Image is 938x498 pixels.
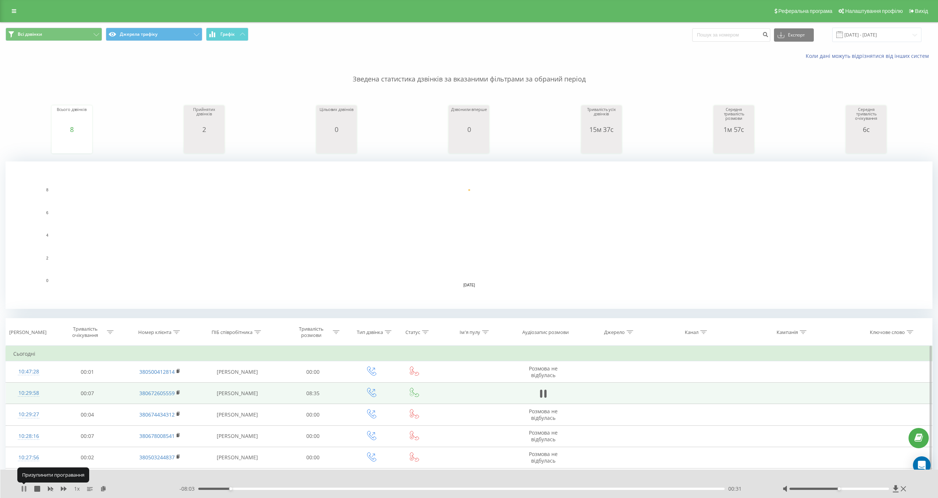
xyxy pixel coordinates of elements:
[292,326,331,338] div: Тривалість розмови
[715,107,752,126] div: Середня тривалість розмови
[838,487,841,490] div: Accessibility label
[604,329,625,335] div: Джерело
[13,386,44,400] div: 10:29:58
[778,8,833,14] span: Реферальна програма
[46,279,48,283] text: 0
[138,329,171,335] div: Номер клієнта
[6,60,932,84] p: Зведена статистика дзвінків за вказаними фільтрами за обраний період
[692,28,770,42] input: Пошук за номером
[529,429,558,443] span: Розмова не відбулась
[913,456,931,474] div: Open Intercom Messenger
[197,383,277,404] td: [PERSON_NAME]
[52,447,123,468] td: 00:02
[52,361,123,383] td: 00:01
[52,383,123,404] td: 00:07
[848,107,885,126] div: Середня тривалість очікування
[52,425,123,447] td: 00:07
[318,107,355,126] div: Цільових дзвінків
[277,383,349,404] td: 08:35
[715,126,752,133] div: 1м 57с
[46,233,48,237] text: 4
[529,365,558,379] span: Розмова не відбулась
[212,329,252,335] div: ПІБ співробітника
[186,126,223,133] div: 2
[522,329,569,335] div: Аудіозапис розмови
[848,133,885,155] svg: A chart.
[685,329,698,335] div: Канал
[583,126,620,133] div: 15м 37с
[450,126,487,133] div: 0
[774,28,814,42] button: Експорт
[277,469,349,490] td: 00:00
[17,467,89,482] div: Призупинити програвання
[197,404,277,425] td: [PERSON_NAME]
[74,485,80,492] span: 1 x
[197,469,277,490] td: [PERSON_NAME]
[405,329,420,335] div: Статус
[139,454,175,461] a: 380503244837
[46,211,48,215] text: 6
[6,161,932,309] svg: A chart.
[848,126,885,133] div: 6с
[915,8,928,14] span: Вихід
[277,425,349,447] td: 00:00
[206,28,248,41] button: Графік
[318,133,355,155] svg: A chart.
[139,411,175,418] a: 380674434312
[18,31,42,37] span: Всі дзвінки
[715,133,752,155] svg: A chart.
[46,256,48,260] text: 2
[777,329,798,335] div: Кампанія
[186,107,223,126] div: Прийнятих дзвінків
[139,390,175,397] a: 380672605559
[277,361,349,383] td: 00:00
[463,283,475,287] text: [DATE]
[529,450,558,464] span: Розмова не відбулась
[46,188,48,192] text: 8
[139,368,175,375] a: 380500412814
[229,487,232,490] div: Accessibility label
[728,485,742,492] span: 00:31
[6,346,932,361] td: Сьогодні
[197,361,277,383] td: [PERSON_NAME]
[53,107,90,126] div: Всього дзвінків
[13,450,44,465] div: 10:27:56
[450,133,487,155] svg: A chart.
[53,126,90,133] div: 8
[357,329,383,335] div: Тип дзвінка
[870,329,905,335] div: Ключове слово
[13,407,44,422] div: 10:29:27
[9,329,46,335] div: [PERSON_NAME]
[806,52,932,59] a: Коли дані можуть відрізнятися вiд інших систем
[220,32,235,37] span: Графік
[529,408,558,421] span: Розмова не відбулась
[845,8,903,14] span: Налаштування профілю
[583,107,620,126] div: Тривалість усіх дзвінків
[13,429,44,443] div: 10:28:16
[52,404,123,425] td: 00:04
[460,329,480,335] div: Ім'я пулу
[106,28,202,41] button: Джерела трафіку
[197,447,277,468] td: [PERSON_NAME]
[318,126,355,133] div: 0
[139,432,175,439] a: 380678008541
[450,107,487,126] div: Дзвонили вперше
[186,133,223,155] svg: A chart.
[53,133,90,155] svg: A chart.
[179,485,198,492] span: - 08:03
[6,28,102,41] button: Всі дзвінки
[277,447,349,468] td: 00:00
[197,425,277,447] td: [PERSON_NAME]
[13,365,44,379] div: 10:47:28
[66,326,105,338] div: Тривалість очікування
[277,404,349,425] td: 00:00
[583,133,620,155] svg: A chart.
